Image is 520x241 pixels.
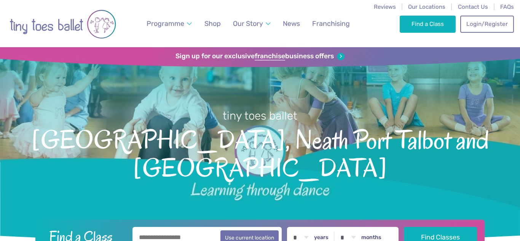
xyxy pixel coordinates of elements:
[460,16,514,32] a: Login/Register
[408,3,445,10] a: Our Locations
[458,3,488,10] a: Contact Us
[283,19,300,27] span: News
[201,15,224,32] a: Shop
[230,15,274,32] a: Our Story
[255,52,285,61] strong: franchise
[361,234,381,241] label: months
[204,19,221,27] span: Shop
[143,15,196,32] a: Programme
[279,15,303,32] a: News
[233,19,263,27] span: Our Story
[13,123,507,182] span: [GEOGRAPHIC_DATA], Neath Port Talbot and [GEOGRAPHIC_DATA]
[314,234,329,241] label: years
[175,52,344,61] a: Sign up for our exclusivefranchisebusiness offers
[400,16,456,32] a: Find a Class
[309,15,353,32] a: Franchising
[223,109,297,122] small: tiny toes ballet
[147,19,184,27] span: Programme
[374,3,396,10] a: Reviews
[500,3,514,10] a: FAQs
[10,5,116,43] img: tiny toes ballet
[312,19,350,27] span: Franchising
